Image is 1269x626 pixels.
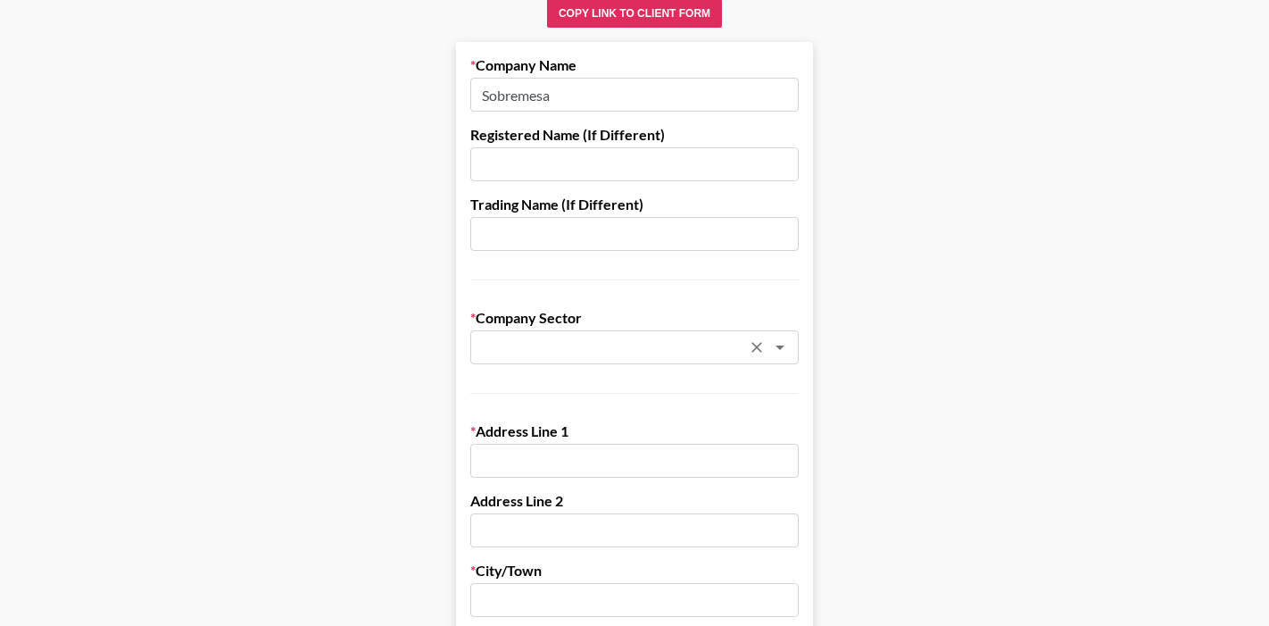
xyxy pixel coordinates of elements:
[470,492,799,510] label: Address Line 2
[470,309,799,327] label: Company Sector
[744,335,769,360] button: Clear
[470,56,799,74] label: Company Name
[470,422,799,440] label: Address Line 1
[470,562,799,580] label: City/Town
[767,335,792,360] button: Open
[470,196,799,213] label: Trading Name (If Different)
[470,126,799,144] label: Registered Name (If Different)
